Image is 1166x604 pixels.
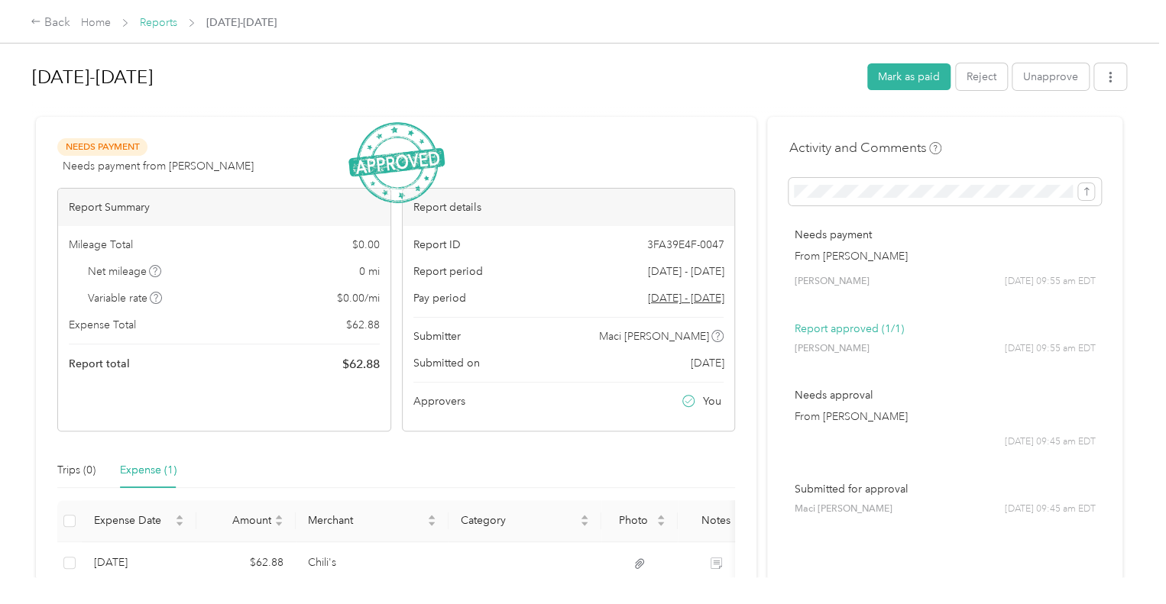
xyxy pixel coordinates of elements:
span: $ 0.00 / mi [337,290,380,306]
span: $ 0.00 [352,237,380,253]
div: Report Summary [58,189,390,226]
div: Back [31,14,70,32]
span: Variable rate [88,290,163,306]
span: [DATE] [690,355,724,371]
span: caret-down [274,519,283,528]
p: Report approved (1/1) [794,321,1096,337]
iframe: Everlance-gr Chat Button Frame [1080,518,1166,604]
button: Reject [956,63,1007,90]
p: Submitted for approval [794,481,1096,497]
span: Needs payment from [PERSON_NAME] [63,158,254,174]
td: Chili's [296,542,449,584]
span: [DATE] 09:45 am EDT [1005,502,1096,516]
span: [DATE] 09:55 am EDT [1005,275,1096,289]
span: Submitted on [413,355,480,371]
span: caret-down [656,519,666,528]
span: [PERSON_NAME] [794,342,869,356]
span: [DATE] 09:45 am EDT [1005,435,1096,449]
th: Amount [196,500,296,542]
span: Category [461,514,577,527]
span: caret-down [580,519,589,528]
span: Merchant [308,514,424,527]
span: [DATE]-[DATE] [206,15,277,31]
span: caret-up [274,512,283,522]
p: Needs approval [794,387,1096,403]
th: Expense Date [82,500,196,542]
span: Photo [614,514,653,527]
span: Maci [PERSON_NAME] [794,502,892,516]
span: [DATE] 09:55 am EDT [1005,342,1096,356]
td: 9-29-2025 [82,542,196,584]
a: Reports [140,16,177,29]
span: 0 mi [359,263,380,279]
span: caret-up [580,512,589,522]
th: Notes [678,500,754,542]
span: Mileage Total [69,237,133,253]
span: $ 62.88 [346,317,380,333]
p: From [PERSON_NAME] [794,409,1096,425]
div: Report details [403,189,735,226]
span: caret-up [175,512,184,522]
span: [PERSON_NAME] [794,275,869,289]
td: $62.88 [196,542,296,584]
p: Needs payment [794,227,1096,243]
span: caret-down [427,519,436,528]
div: Expense (1) [120,462,177,479]
span: Submitter [413,328,461,344]
th: Category [449,500,601,542]
span: [DATE] - [DATE] [647,263,724,279]
th: Photo [601,500,678,542]
span: Pay period [413,290,466,306]
span: Amount [209,514,271,527]
button: Unapprove [1012,63,1089,90]
span: Go to pay period [647,290,724,306]
h1: Sept 1-15 [32,59,857,95]
span: Maci [PERSON_NAME] [599,328,709,344]
p: From [PERSON_NAME] [794,248,1096,264]
span: caret-up [427,512,436,522]
span: Net mileage [88,263,162,279]
img: ApprovedStamp [348,122,445,204]
h4: Activity and Comments [789,138,941,157]
span: Approvers [413,393,465,409]
span: Report total [69,356,130,372]
div: Trips (0) [57,462,96,479]
button: Mark as paid [867,63,951,90]
span: Needs Payment [57,138,147,156]
span: caret-up [656,512,666,522]
span: You [703,393,721,409]
span: Expense Total [69,317,136,333]
span: 3FA39E4F-0047 [646,237,724,253]
span: caret-down [175,519,184,528]
th: Merchant [296,500,449,542]
span: $ 62.88 [342,355,380,373]
span: Report ID [413,237,461,253]
a: Home [81,16,111,29]
span: Report period [413,263,483,279]
span: Expense Date [94,514,172,527]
